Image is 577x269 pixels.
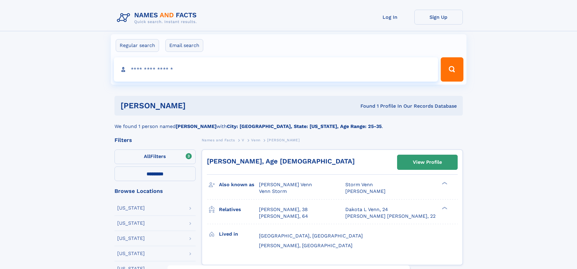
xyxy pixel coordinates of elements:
input: search input [114,57,438,82]
img: Logo Names and Facts [114,10,202,26]
h3: Lived in [219,229,259,239]
div: [US_STATE] [117,251,145,256]
div: ❯ [440,206,448,210]
a: View Profile [397,155,457,170]
span: [PERSON_NAME] [345,188,386,194]
h3: Relatives [219,204,259,215]
span: V [242,138,244,142]
div: [US_STATE] [117,206,145,210]
button: Search Button [441,57,463,82]
h3: Also known as [219,180,259,190]
span: All [144,153,150,159]
b: City: [GEOGRAPHIC_DATA], State: [US_STATE], Age Range: 25-35 [227,123,382,129]
span: [PERSON_NAME] Venn [259,182,312,187]
a: Log In [366,10,414,25]
a: Dakota L Venn, 24 [345,206,388,213]
span: Venn [251,138,260,142]
a: [PERSON_NAME], 38 [259,206,308,213]
a: Sign Up [414,10,463,25]
span: [PERSON_NAME], [GEOGRAPHIC_DATA] [259,243,353,248]
h1: [PERSON_NAME] [121,102,273,109]
div: Filters [114,137,196,143]
label: Email search [165,39,203,52]
span: [GEOGRAPHIC_DATA], [GEOGRAPHIC_DATA] [259,233,363,239]
a: [PERSON_NAME], 64 [259,213,308,220]
div: We found 1 person named with . [114,116,463,130]
a: Names and Facts [202,136,235,144]
span: Venn Storm [259,188,287,194]
div: Browse Locations [114,188,196,194]
b: [PERSON_NAME] [176,123,217,129]
div: [US_STATE] [117,236,145,241]
a: [PERSON_NAME], Age [DEMOGRAPHIC_DATA] [207,157,355,165]
span: Storm Venn [345,182,373,187]
label: Regular search [116,39,159,52]
label: Filters [114,150,196,164]
div: View Profile [413,155,442,169]
a: [PERSON_NAME] [PERSON_NAME], 22 [345,213,436,220]
div: ❯ [440,181,448,185]
a: V [242,136,244,144]
div: [US_STATE] [117,221,145,226]
a: Venn [251,136,260,144]
span: [PERSON_NAME] [267,138,300,142]
div: Found 1 Profile In Our Records Database [273,103,457,109]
